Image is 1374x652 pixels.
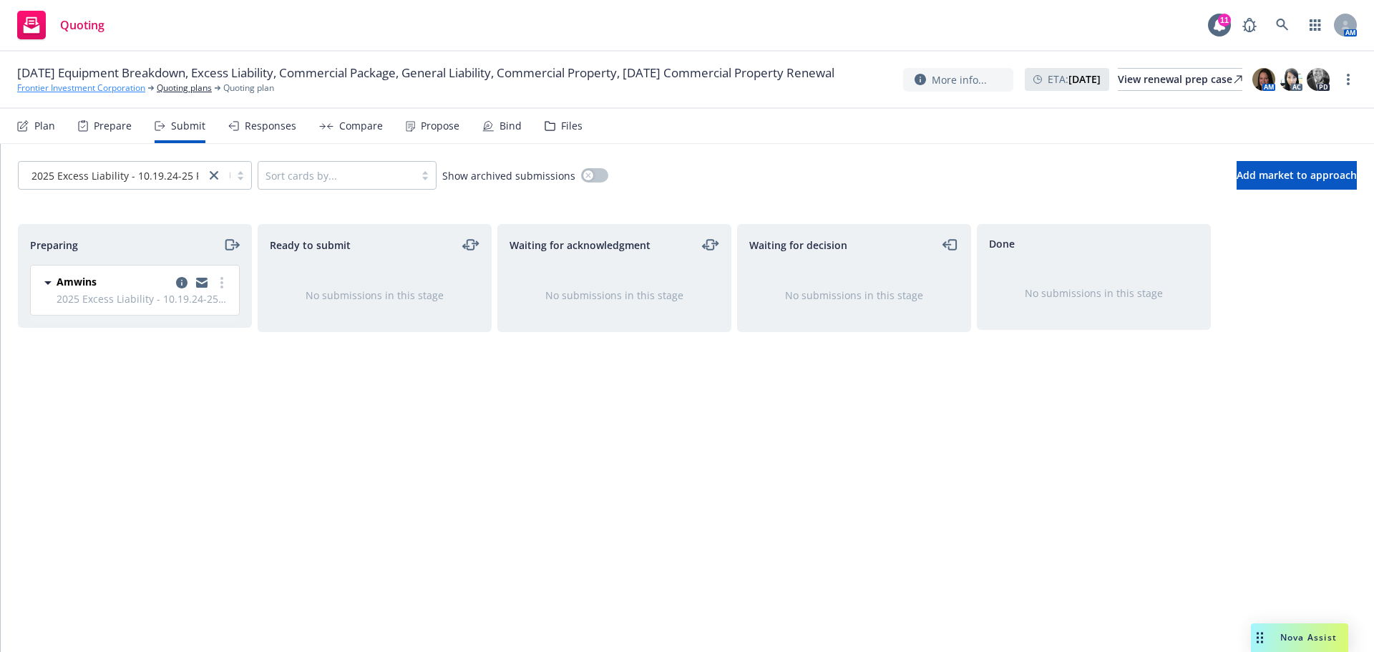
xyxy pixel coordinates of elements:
span: Quoting plan [223,82,274,94]
span: Done [989,236,1015,251]
a: Search [1268,11,1297,39]
span: 2025 Excess Liability - 10.19.24-25 Port... [31,168,224,183]
span: Show archived submissions [442,168,575,183]
img: photo [1252,68,1275,91]
button: Nova Assist [1251,623,1348,652]
a: View renewal prep case [1118,68,1242,91]
div: No submissions in this stage [281,288,468,303]
div: Submit [171,120,205,132]
span: Nova Assist [1280,631,1337,643]
div: Files [561,120,583,132]
div: No submissions in this stage [1000,286,1187,301]
div: No submissions in this stage [761,288,947,303]
a: moveLeft [942,236,959,253]
button: More info... [903,68,1013,92]
div: Drag to move [1251,623,1269,652]
a: Frontier Investment Corporation [17,82,145,94]
span: Ready to submit [270,238,351,253]
span: [DATE] Equipment Breakdown, Excess Liability, Commercial Package, General Liability, Commercial P... [17,64,834,82]
span: Preparing [30,238,78,253]
span: Quoting [60,19,104,31]
a: moveRight [223,236,240,253]
a: moveLeftRight [702,236,719,253]
a: Report a Bug [1235,11,1264,39]
div: View renewal prep case [1118,69,1242,90]
span: ETA : [1048,72,1101,87]
strong: [DATE] [1068,72,1101,86]
span: Waiting for decision [749,238,847,253]
div: 11 [1218,14,1231,26]
span: Amwins [57,274,97,289]
span: 2025 Excess Liability - 10.19.24-25 Porto Bodega XS 3M-over ML only [57,291,230,306]
img: photo [1280,68,1302,91]
div: Prepare [94,120,132,132]
a: Quoting plans [157,82,212,94]
div: Compare [339,120,383,132]
a: copy logging email [193,274,210,291]
div: Plan [34,120,55,132]
button: Add market to approach [1237,161,1357,190]
a: Switch app [1301,11,1330,39]
span: Add market to approach [1237,168,1357,182]
div: No submissions in this stage [521,288,708,303]
a: more [1340,71,1357,88]
div: Responses [245,120,296,132]
div: Propose [421,120,459,132]
span: 2025 Excess Liability - 10.19.24-25 Port... [26,168,198,183]
a: copy logging email [173,274,190,291]
a: close [205,167,223,184]
span: More info... [932,72,987,87]
img: photo [1307,68,1330,91]
div: Bind [500,120,522,132]
a: moveLeftRight [462,236,479,253]
a: more [213,274,230,291]
span: Waiting for acknowledgment [510,238,651,253]
a: Quoting [11,5,110,45]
